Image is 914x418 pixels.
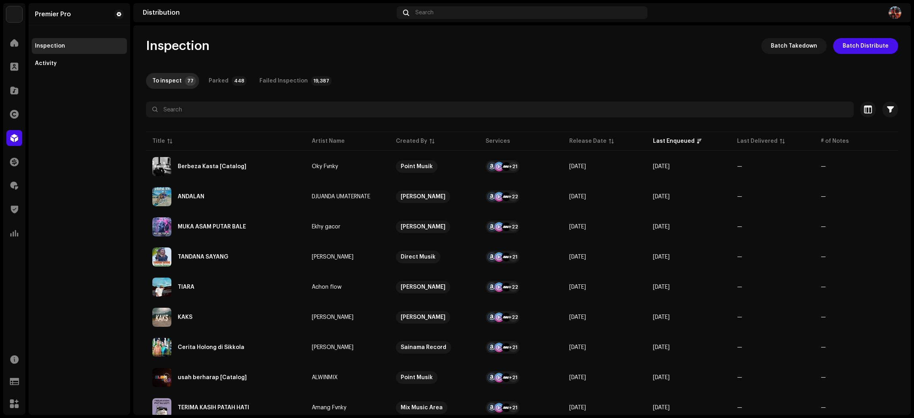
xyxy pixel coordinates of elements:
[653,405,670,410] span: Oct 8, 2025
[569,314,586,320] span: Oct 9, 2025
[569,345,586,350] span: Oct 8, 2025
[178,405,249,410] div: TERIMA KASIH PATAH HATI
[821,284,892,290] re-a-table-badge: —
[396,281,473,293] span: TIMUR KREATIF
[209,73,228,89] div: Parked
[178,314,192,320] div: KAKS
[821,224,892,230] re-a-table-badge: —
[35,60,57,67] div: Activity
[737,314,742,320] span: —
[509,252,518,262] div: +21
[178,194,204,199] div: ANDALAN
[312,254,383,260] span: FERONIKA BANGUN
[401,281,445,293] div: [PERSON_NAME]
[152,137,165,145] div: Title
[653,224,670,230] span: Oct 9, 2025
[401,190,445,203] div: [PERSON_NAME]
[509,373,518,382] div: +21
[178,254,228,260] div: TANDANA SAYANG
[312,164,338,169] div: Oky Fvnky
[146,102,854,117] input: Search
[396,311,473,324] span: TIMUR KREATIF
[569,284,586,290] span: Oct 9, 2025
[312,345,353,350] div: [PERSON_NAME]
[152,247,171,267] img: 2f06e811-2096-4c3d-8a52-5ec002f1403c
[569,254,586,260] span: Oct 9, 2025
[653,375,670,380] span: Oct 8, 2025
[737,254,742,260] span: —
[152,187,171,206] img: b0ac0e31-dd6e-412d-9b55-cda630d45439
[311,76,332,86] p-badge: 19,387
[152,338,171,357] img: 94797213-7f98-4888-820a-f8cc58df7346
[396,190,473,203] span: TIMUR KREATIF
[312,194,383,199] span: DJUANDA UMATERNATE
[32,56,127,71] re-m-nav-item: Activity
[152,278,171,297] img: 0668b35e-8e0e-40ab-a02a-cbe67a6a8946
[821,345,892,350] re-a-table-badge: —
[312,284,383,290] span: Achon flow
[821,314,892,320] re-a-table-badge: —
[259,73,308,89] div: Failed Inspection
[653,314,670,320] span: Oct 9, 2025
[569,194,586,199] span: Oct 9, 2025
[396,371,473,384] span: Point Musik
[569,164,586,169] span: Oct 9, 2025
[401,371,433,384] div: Point Musik
[653,254,670,260] span: Oct 9, 2025
[312,284,342,290] div: Achon flow
[833,38,898,54] button: Batch Distribute
[509,192,518,201] div: +22
[312,405,383,410] span: Amang Fvnky
[312,314,383,320] span: ILan Lamante
[653,345,670,350] span: Oct 8, 2025
[312,405,346,410] div: Amang Fvnky
[569,405,586,410] span: Oct 8, 2025
[401,311,445,324] div: [PERSON_NAME]
[737,164,742,169] span: —
[653,194,670,199] span: Oct 9, 2025
[152,157,171,176] img: aa52ce31-7e95-492f-af44-d49d15ba018a
[178,284,194,290] div: TIARA
[152,368,171,387] img: f8c62a23-ed99-40f1-8b90-7c3db2fc1d13
[232,76,247,86] p-badge: 448
[653,164,670,169] span: Oct 9, 2025
[152,217,171,236] img: a1ba9c8b-037e-41c5-aa9f-56b0d9fe5763
[312,224,383,230] span: Ekhy gacor
[737,375,742,380] span: —
[312,194,370,199] div: DJUANDA UMATERNATE
[401,221,445,233] div: [PERSON_NAME]
[509,403,518,412] div: +21
[653,284,670,290] span: Oct 9, 2025
[737,194,742,199] span: —
[653,137,695,145] div: Last Enqueued
[761,38,827,54] button: Batch Takedown
[569,224,586,230] span: Oct 9, 2025
[569,375,586,380] span: Oct 8, 2025
[396,341,473,354] span: Sainama Record
[312,314,353,320] div: [PERSON_NAME]
[509,222,518,232] div: +22
[396,160,473,173] span: Point Musik
[152,73,182,89] div: To inspect
[569,137,607,145] div: Release Date
[312,224,340,230] div: Ekhy gacor
[32,38,127,54] re-m-nav-item: Inspection
[889,6,901,19] img: e0da1e75-51bb-48e8-b89a-af9921f343bd
[737,345,742,350] span: —
[415,10,434,16] span: Search
[509,162,518,171] div: +21
[737,137,778,145] div: Last Delivered
[737,405,742,410] span: —
[509,313,518,322] div: +22
[185,76,196,86] p-badge: 77
[312,375,383,380] span: ALWINMIX
[821,194,892,199] re-a-table-badge: —
[401,251,436,263] div: Direct Musik
[178,345,244,350] div: Cerita Holong di Sikkola
[312,254,353,260] div: [PERSON_NAME]
[737,284,742,290] span: —
[509,282,518,292] div: +22
[821,405,892,410] re-a-table-badge: —
[312,375,338,380] div: ALWINMIX
[401,401,443,414] div: Mix Music Area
